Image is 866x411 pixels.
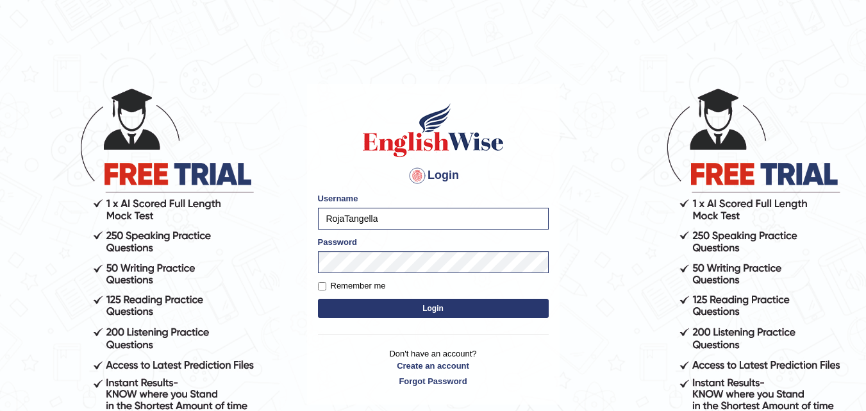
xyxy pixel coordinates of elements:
[318,236,357,248] label: Password
[318,375,549,387] a: Forgot Password
[318,192,358,205] label: Username
[318,299,549,318] button: Login
[318,282,326,290] input: Remember me
[318,280,386,292] label: Remember me
[318,348,549,387] p: Don't have an account?
[318,360,549,372] a: Create an account
[318,165,549,186] h4: Login
[360,101,506,159] img: Logo of English Wise sign in for intelligent practice with AI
